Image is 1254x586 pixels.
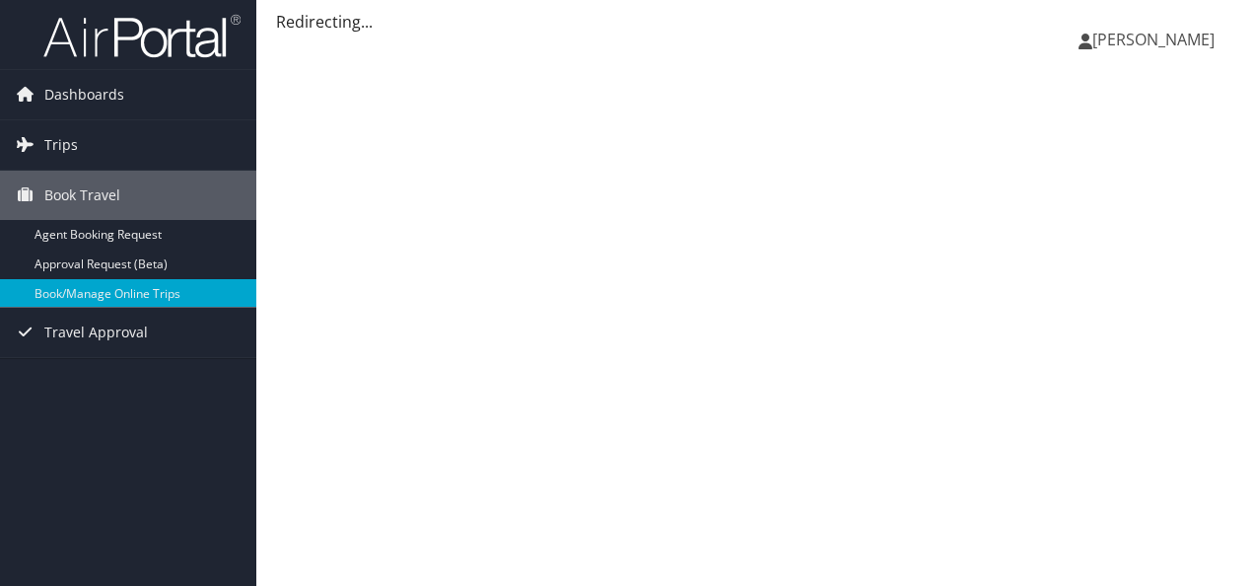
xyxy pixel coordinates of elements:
span: Book Travel [44,171,120,220]
span: [PERSON_NAME] [1092,29,1215,50]
span: Dashboards [44,70,124,119]
a: [PERSON_NAME] [1079,10,1234,69]
div: Redirecting... [276,10,1234,34]
img: airportal-logo.png [43,13,241,59]
span: Trips [44,120,78,170]
span: Travel Approval [44,308,148,357]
